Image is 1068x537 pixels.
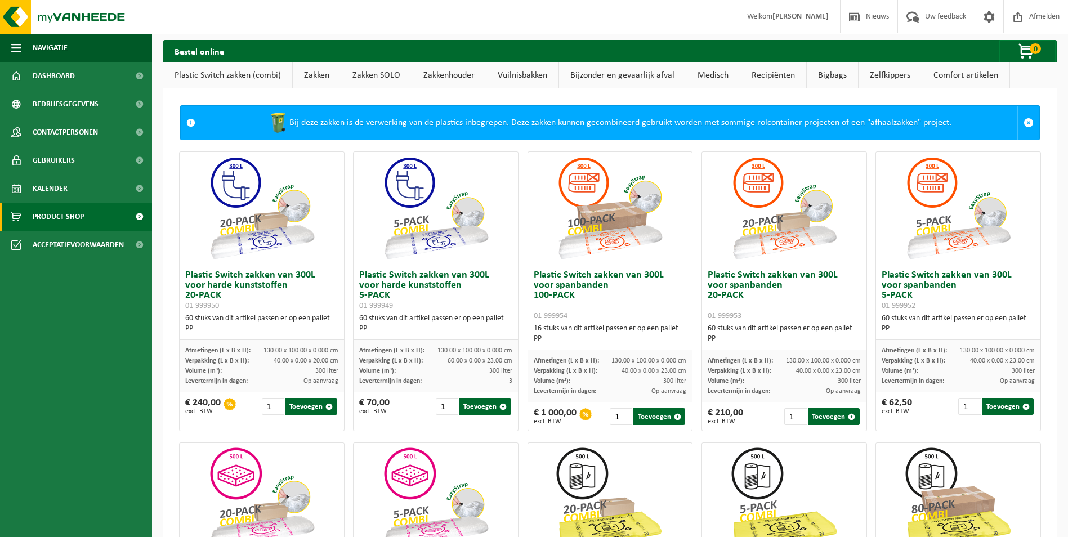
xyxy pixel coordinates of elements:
div: PP [708,334,861,344]
span: Volume (m³): [185,368,222,374]
span: 3 [509,378,512,384]
div: PP [534,334,687,344]
span: 130.00 x 100.00 x 0.000 cm [437,347,512,354]
span: Verpakking (L x B x H): [185,357,249,364]
div: 60 stuks van dit artikel passen er op een pallet [882,314,1035,334]
span: 01-999954 [534,312,567,320]
a: Vuilnisbakken [486,62,558,88]
a: Medisch [686,62,740,88]
span: Levertermijn in dagen: [708,388,770,395]
span: 40.00 x 0.00 x 23.00 cm [796,368,861,374]
div: Bij deze zakken is de verwerking van de plastics inbegrepen. Deze zakken kunnen gecombineerd gebr... [201,106,1017,140]
a: Zelfkippers [859,62,922,88]
span: excl. BTW [708,418,743,425]
a: Zakken SOLO [341,62,412,88]
span: 130.00 x 100.00 x 0.000 cm [263,347,338,354]
a: Bigbags [807,62,858,88]
button: Toevoegen [285,398,337,415]
span: Afmetingen (L x B x H): [185,347,251,354]
div: PP [882,324,1035,334]
span: 01-999949 [359,302,393,310]
button: Toevoegen [459,398,511,415]
h2: Bestel online [163,40,235,62]
a: Sluit melding [1017,106,1039,140]
div: 60 stuks van dit artikel passen er op een pallet [359,314,512,334]
span: Afmetingen (L x B x H): [359,347,424,354]
span: Gebruikers [33,146,75,174]
span: 60.00 x 0.00 x 23.00 cm [448,357,512,364]
span: Levertermijn in dagen: [534,388,596,395]
span: Verpakking (L x B x H): [882,357,945,364]
span: 40.00 x 0.00 x 20.00 cm [274,357,338,364]
input: 1 [958,398,981,415]
span: 300 liter [838,378,861,384]
span: Afmetingen (L x B x H): [534,357,599,364]
span: Volume (m³): [534,378,570,384]
span: Volume (m³): [708,378,744,384]
span: Op aanvraag [303,378,338,384]
div: PP [359,324,512,334]
div: € 1 000,00 [534,408,577,425]
span: 01-999950 [185,302,219,310]
input: 1 [784,408,807,425]
span: Contactpersonen [33,118,98,146]
span: 130.00 x 100.00 x 0.000 cm [960,347,1035,354]
span: Levertermijn in dagen: [359,378,422,384]
span: 130.00 x 100.00 x 0.000 cm [786,357,861,364]
span: excl. BTW [185,408,221,415]
span: excl. BTW [534,418,577,425]
span: Op aanvraag [826,388,861,395]
div: PP [185,324,338,334]
span: Verpakking (L x B x H): [359,357,423,364]
span: 300 liter [1012,368,1035,374]
span: Verpakking (L x B x H): [534,368,597,374]
span: Kalender [33,174,68,203]
img: 01-999949 [379,152,492,265]
h3: Plastic Switch zakken van 300L voor harde kunststoffen 5-PACK [359,270,512,311]
span: excl. BTW [359,408,390,415]
button: Toevoegen [808,408,860,425]
span: Afmetingen (L x B x H): [882,347,947,354]
span: 0 [1030,43,1041,54]
a: Recipiënten [740,62,806,88]
a: Bijzonder en gevaarlijk afval [559,62,686,88]
span: Product Shop [33,203,84,231]
button: Toevoegen [982,398,1034,415]
span: Verpakking (L x B x H): [708,368,771,374]
h3: Plastic Switch zakken van 300L voor spanbanden 20-PACK [708,270,861,321]
h3: Plastic Switch zakken van 300L voor spanbanden 100-PACK [534,270,687,321]
input: 1 [436,398,458,415]
div: € 62,50 [882,398,912,415]
div: € 210,00 [708,408,743,425]
img: 01-999950 [205,152,318,265]
img: WB-0240-HPE-GN-50.png [267,111,289,134]
strong: [PERSON_NAME] [772,12,829,21]
span: 40.00 x 0.00 x 23.00 cm [970,357,1035,364]
div: € 240,00 [185,398,221,415]
span: Op aanvraag [1000,378,1035,384]
a: Comfort artikelen [922,62,1009,88]
span: 300 liter [315,368,338,374]
div: € 70,00 [359,398,390,415]
div: 60 stuks van dit artikel passen er op een pallet [708,324,861,344]
a: Plastic Switch zakken (combi) [163,62,292,88]
span: Volume (m³): [882,368,918,374]
span: Levertermijn in dagen: [882,378,944,384]
span: 40.00 x 0.00 x 23.00 cm [622,368,686,374]
span: 01-999953 [708,312,741,320]
button: 0 [999,40,1056,62]
span: 01-999952 [882,302,915,310]
a: Zakkenhouder [412,62,486,88]
input: 1 [610,408,632,425]
span: 300 liter [489,368,512,374]
span: Op aanvraag [651,388,686,395]
img: 01-999953 [728,152,841,265]
a: Zakken [293,62,341,88]
span: Acceptatievoorwaarden [33,231,124,259]
span: Afmetingen (L x B x H): [708,357,773,364]
div: 16 stuks van dit artikel passen er op een pallet [534,324,687,344]
button: Toevoegen [633,408,685,425]
span: Navigatie [33,34,68,62]
span: 300 liter [663,378,686,384]
span: Bedrijfsgegevens [33,90,99,118]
